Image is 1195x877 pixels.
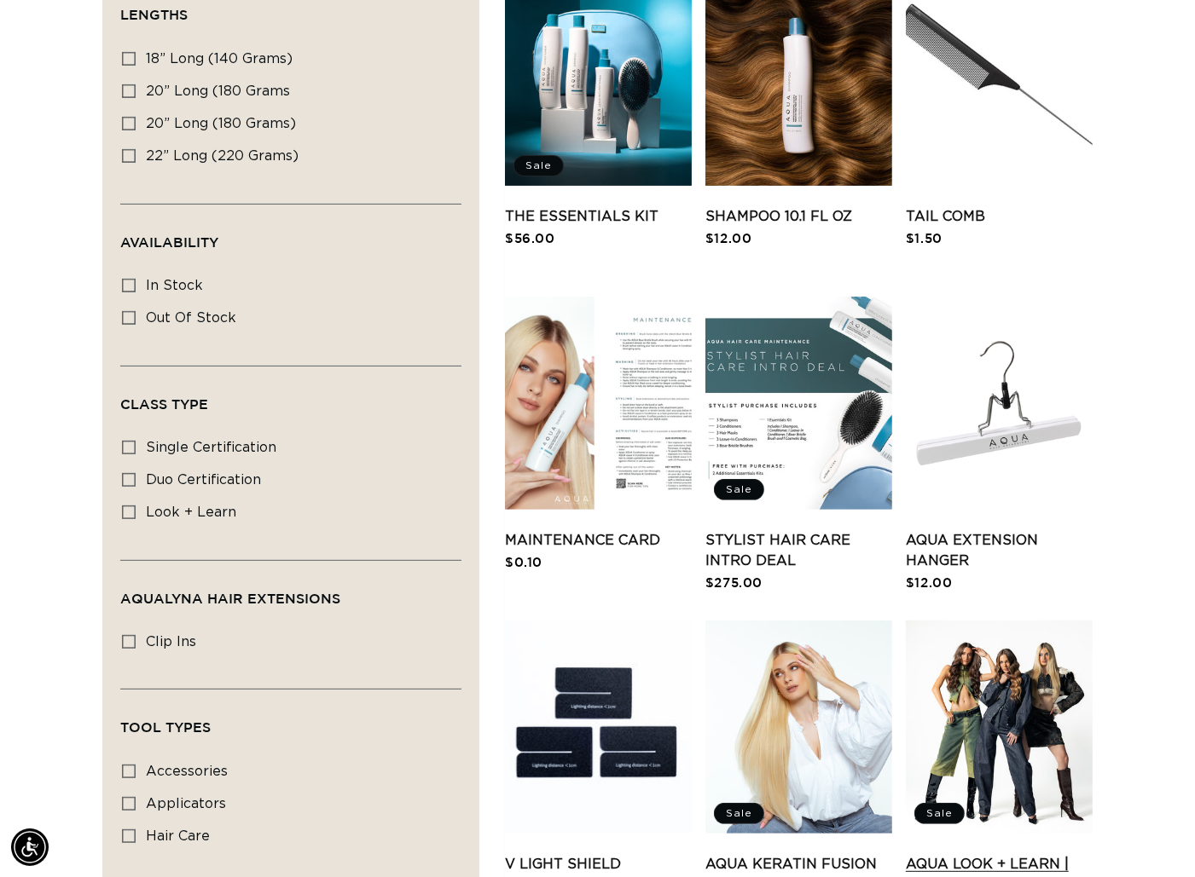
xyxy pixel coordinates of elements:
[120,205,461,266] summary: Availability (0 selected)
[146,311,236,325] span: Out of stock
[120,396,208,412] span: Class Type
[120,689,461,751] summary: Tool Types (0 selected)
[705,530,892,571] a: Stylist Hair Care Intro Deal
[146,505,236,519] span: look + learn
[1110,795,1195,877] iframe: Chat Widget
[120,561,461,622] summary: AquaLyna Hair Extensions (0 selected)
[505,206,692,227] a: The Essentials Kit
[146,635,196,649] span: clip ins
[120,719,211,735] span: Tool Types
[146,279,203,292] span: In stock
[120,234,218,250] span: Availability
[146,149,299,163] span: 22” Long (220 grams)
[146,117,296,130] span: 20” Long (180 grams)
[505,530,692,551] a: Maintenance Card
[11,828,49,866] div: Accessibility Menu
[120,366,461,428] summary: Class Type (0 selected)
[146,441,276,454] span: single certification
[906,530,1093,571] a: AQUA Extension Hanger
[906,206,1093,227] a: Tail Comb
[705,206,892,227] a: Shampoo 10.1 fl oz
[120,591,340,606] span: AquaLyna Hair Extensions
[146,764,228,778] span: accessories
[120,7,188,22] span: Lengths
[146,473,261,487] span: duo certification
[146,829,210,843] span: hair care
[146,797,226,811] span: applicators
[146,84,290,98] span: 20” Long (180 grams
[146,52,293,66] span: 18” Long (140 grams)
